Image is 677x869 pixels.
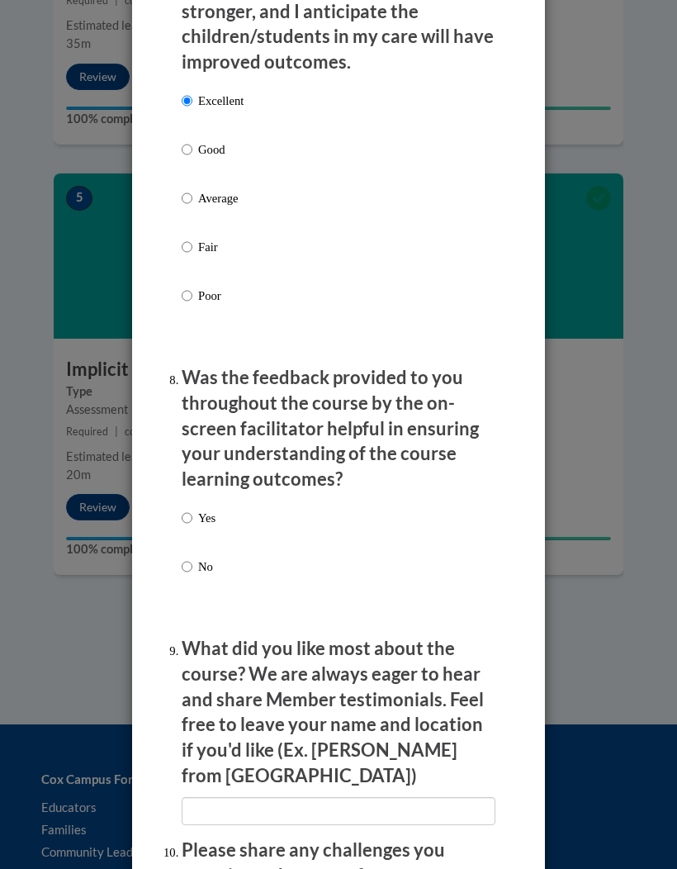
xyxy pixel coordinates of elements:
[182,365,495,492] p: Was the feedback provided to you throughout the course by the on-screen facilitator helpful in en...
[198,509,215,527] p: Yes
[182,92,192,110] input: Excellent
[182,509,192,527] input: Yes
[198,287,244,305] p: Poor
[182,140,192,159] input: Good
[198,92,244,110] p: Excellent
[198,189,244,207] p: Average
[182,287,192,305] input: Poor
[198,238,244,256] p: Fair
[182,558,192,576] input: No
[182,189,192,207] input: Average
[182,636,495,789] p: What did you like most about the course? We are always eager to hear and share Member testimonial...
[182,238,192,256] input: Fair
[198,558,215,576] p: No
[198,140,244,159] p: Good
